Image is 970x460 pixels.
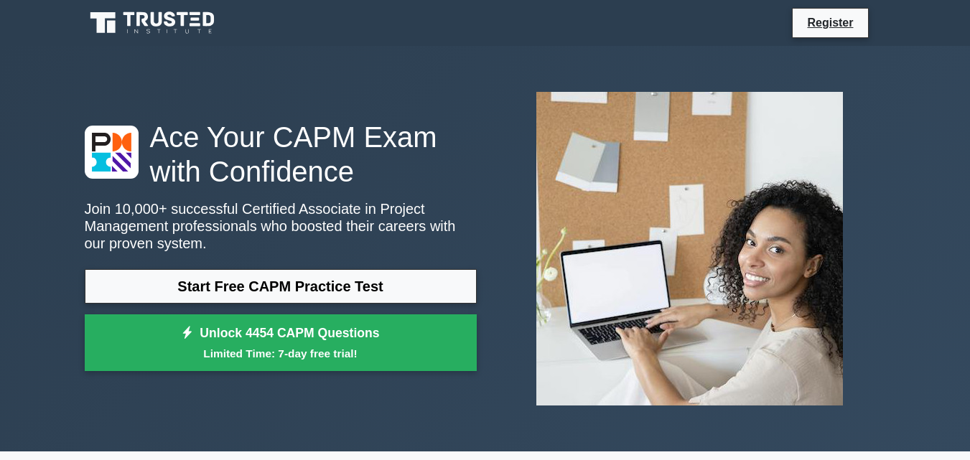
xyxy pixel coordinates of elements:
[85,314,477,372] a: Unlock 4454 CAPM QuestionsLimited Time: 7-day free trial!
[85,269,477,304] a: Start Free CAPM Practice Test
[85,120,477,189] h1: Ace Your CAPM Exam with Confidence
[103,345,459,362] small: Limited Time: 7-day free trial!
[798,14,862,32] a: Register
[85,200,477,252] p: Join 10,000+ successful Certified Associate in Project Management professionals who boosted their...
